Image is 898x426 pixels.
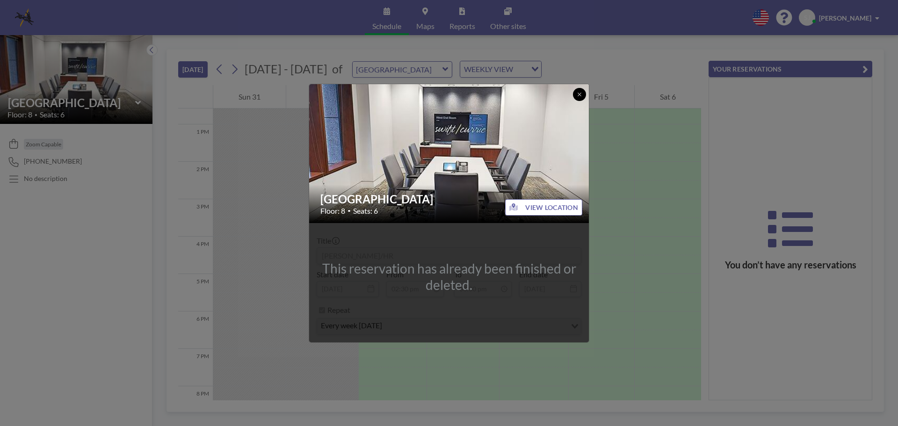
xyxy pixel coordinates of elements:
[505,199,582,216] button: VIEW LOCATION
[320,206,345,216] span: Floor: 8
[309,260,589,293] div: This reservation has already been finished or deleted.
[353,206,378,216] span: Seats: 6
[320,192,579,206] h2: [GEOGRAPHIC_DATA]
[348,207,351,214] span: •
[309,48,590,259] img: 537.jpg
